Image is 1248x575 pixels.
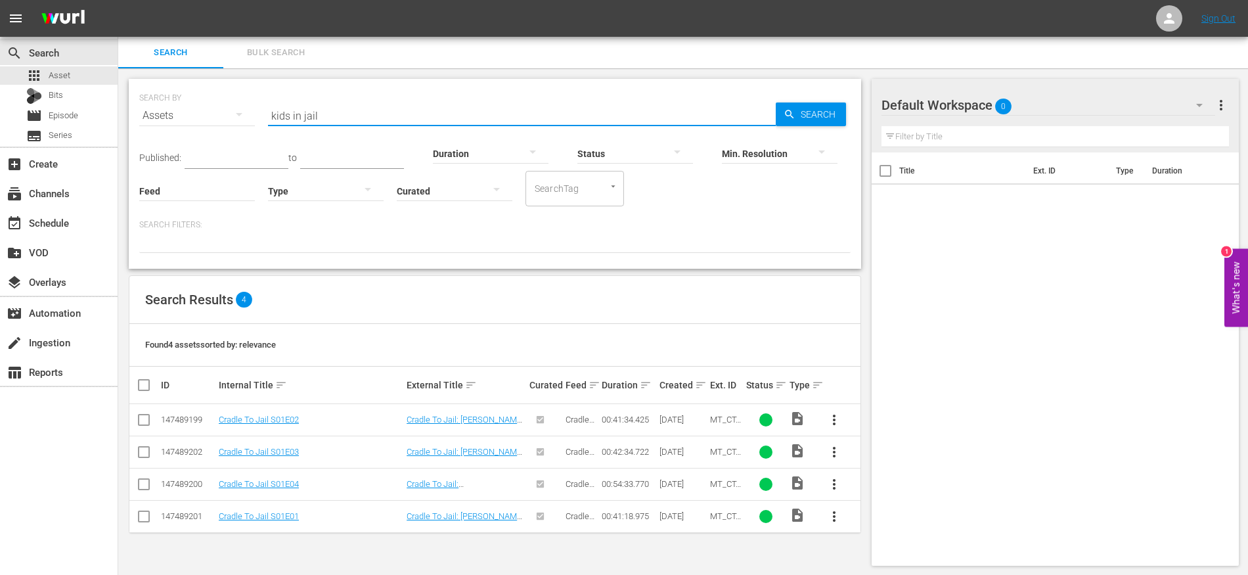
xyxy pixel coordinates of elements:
div: 00:41:18.975 [602,511,656,521]
a: Cradle To Jail S01E01 [219,511,299,521]
span: Episode [26,108,42,124]
p: Search Filters: [139,219,851,231]
span: sort [589,379,600,391]
span: Search Results [145,292,233,308]
th: Duration [1144,152,1223,189]
span: sort [775,379,787,391]
div: Default Workspace [881,87,1216,124]
a: Cradle To Jail: [GEOGRAPHIC_DATA], [PERSON_NAME] & [PERSON_NAME] [407,479,488,518]
div: [DATE] [659,447,706,457]
div: External Title [407,377,525,393]
span: Bulk Search [231,45,321,60]
button: more_vert [818,404,850,436]
span: Series [49,129,72,142]
span: 4 [236,292,252,308]
span: 0 [995,93,1012,120]
span: menu [8,11,24,26]
a: Cradle To Jail S01E03 [219,447,299,457]
div: Ext. ID [710,380,742,390]
span: Bits [49,89,63,102]
span: more_vert [826,444,842,460]
button: more_vert [818,501,850,532]
span: Video [790,411,805,426]
div: Duration [602,377,656,393]
div: 1 [1221,246,1232,256]
span: Episode [49,109,78,122]
th: Type [1108,152,1144,189]
img: ans4CAIJ8jUAAAAAAAAAAAAAAAAAAAAAAAAgQb4GAAAAAAAAAAAAAAAAAAAAAAAAJMjXAAAAAAAAAAAAAAAAAAAAAAAAgAT5G... [32,3,95,34]
span: MT_CTJ_S01E01 [710,511,742,531]
div: Created [659,377,706,393]
span: more_vert [826,476,842,492]
span: Cradle To Jail [566,479,594,499]
div: Bits [26,88,42,104]
button: more_vert [1213,89,1229,121]
span: more_vert [1213,97,1229,113]
button: Open [607,180,619,193]
div: Curated [529,380,562,390]
span: sort [695,379,707,391]
span: Channels [7,186,22,202]
span: MT_CTJ_S01E03 [710,447,742,467]
div: Assets [139,97,255,134]
span: Video [790,475,805,491]
th: Ext. ID [1025,152,1108,189]
div: Internal Title [219,377,403,393]
a: Cradle To Jail: [PERSON_NAME] & [PERSON_NAME] [407,415,524,434]
span: Video [790,507,805,523]
span: Schedule [7,216,22,231]
span: Search [126,45,215,60]
div: Feed [566,377,598,393]
div: 00:41:34.425 [602,415,656,425]
span: more_vert [826,412,842,428]
div: 147489202 [161,447,215,457]
div: 00:42:34.722 [602,447,656,457]
span: Search [7,45,22,61]
div: 147489199 [161,415,215,425]
button: Open Feedback Widget [1224,248,1248,327]
div: 00:54:33.770 [602,479,656,489]
span: Reports [7,365,22,380]
a: Cradle To Jail S01E02 [219,415,299,425]
span: Search [795,103,846,126]
span: Cradle To Jail [566,511,594,531]
span: MT_CTJ_S01E02 [710,415,742,434]
span: Published: [139,152,181,163]
span: sort [812,379,824,391]
span: to [288,152,297,163]
span: Automation [7,306,22,321]
a: Cradle To Jail: [PERSON_NAME], [PERSON_NAME] & [PERSON_NAME] [407,511,525,541]
button: more_vert [818,469,850,500]
span: more_vert [826,509,842,524]
span: sort [640,379,652,391]
a: Sign Out [1201,13,1236,24]
div: [DATE] [659,511,706,521]
span: Cradle To Jail [566,415,594,434]
a: Cradle To Jail: [PERSON_NAME] & [PERSON_NAME] [407,447,524,467]
span: Found 4 assets sorted by: relevance [145,340,276,350]
span: Video [790,443,805,459]
div: 147489201 [161,511,215,521]
span: Asset [26,68,42,83]
span: sort [275,379,287,391]
span: sort [465,379,477,391]
a: Cradle To Jail S01E04 [219,479,299,489]
span: Cradle To Jail [566,447,594,467]
button: Search [776,103,846,126]
th: Title [899,152,1026,189]
div: Status [746,377,786,393]
span: Series [26,128,42,144]
div: [DATE] [659,479,706,489]
button: more_vert [818,436,850,468]
div: [DATE] [659,415,706,425]
span: Overlays [7,275,22,290]
span: Asset [49,69,70,82]
div: 147489200 [161,479,215,489]
span: Ingestion [7,335,22,351]
span: Create [7,156,22,172]
div: Type [790,377,814,393]
span: MT_CTJ_S01E04 [710,479,742,499]
div: ID [161,380,215,390]
span: VOD [7,245,22,261]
